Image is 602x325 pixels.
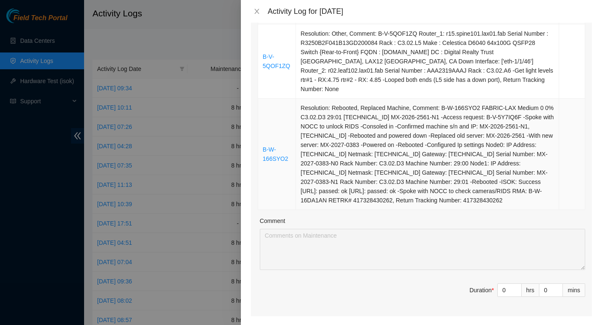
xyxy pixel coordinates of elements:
[260,216,285,225] label: Comment
[251,8,263,16] button: Close
[296,24,559,99] td: Resolution: Other, Comment: B-V-5QOF1ZQ Router_1: r15.spine101.lax01.fab Serial Number : R3250B2F...
[563,283,585,297] div: mins
[268,7,592,16] div: Activity Log for [DATE]
[296,99,559,210] td: Resolution: Rebooted, Replaced Machine, Comment: B-W-166SYO2 FABRIC-LAX Medium 0 0% C3.02.D3 29:0...
[263,146,288,162] a: B-W-166SYO2
[260,229,585,270] textarea: Comment
[253,8,260,15] span: close
[263,53,290,69] a: B-V-5QOF1ZQ
[470,286,494,295] div: Duration
[522,283,539,297] div: hrs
